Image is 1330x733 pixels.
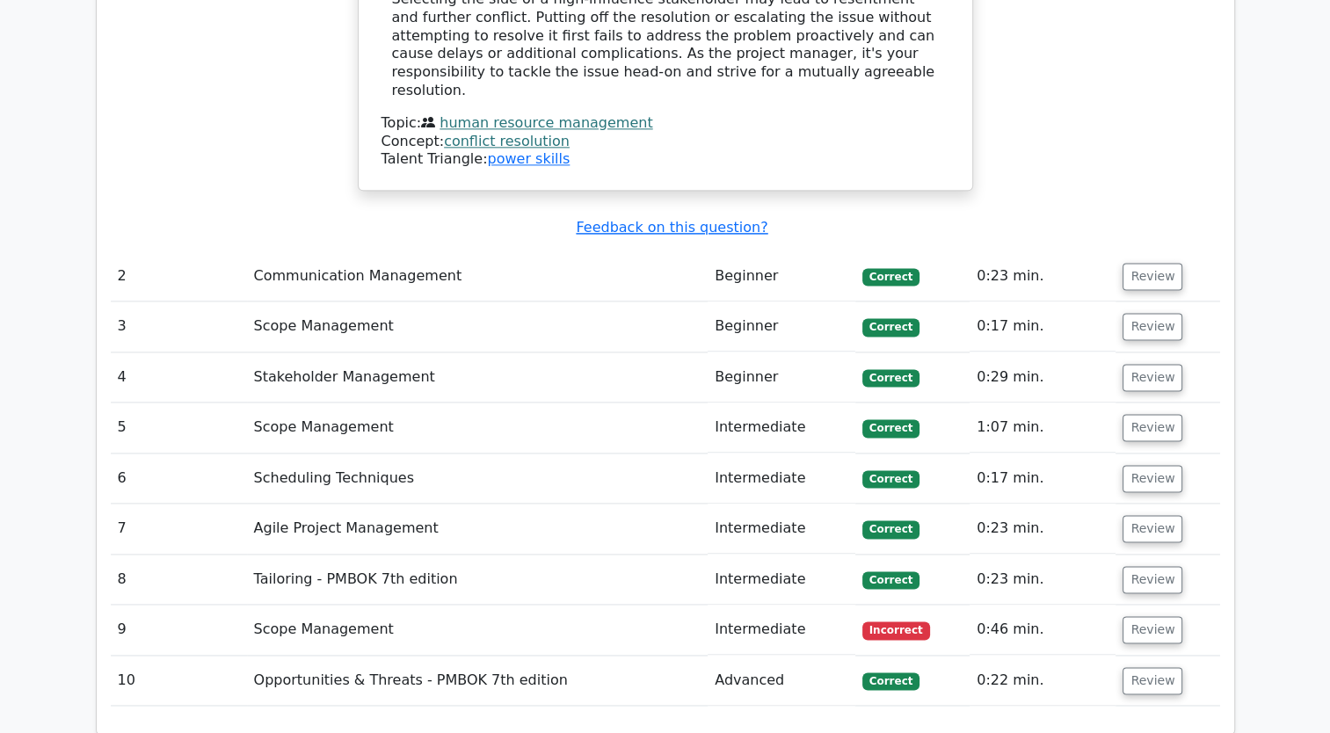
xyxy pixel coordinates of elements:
button: Review [1123,414,1182,441]
td: Advanced [708,656,855,706]
td: Intermediate [708,605,855,655]
td: 2 [111,251,247,301]
span: Incorrect [862,621,930,639]
td: 0:23 min. [970,555,1116,605]
td: Scope Management [247,605,709,655]
td: Beginner [708,251,855,301]
div: Concept: [382,133,949,151]
span: Correct [862,470,919,488]
td: Intermediate [708,504,855,554]
div: Topic: [382,114,949,133]
a: Feedback on this question? [576,219,767,236]
button: Review [1123,465,1182,492]
td: 6 [111,454,247,504]
td: Communication Management [247,251,709,301]
td: 0:17 min. [970,301,1116,352]
td: Scope Management [247,403,709,453]
button: Review [1123,616,1182,643]
td: Opportunities & Threats - PMBOK 7th edition [247,656,709,706]
button: Review [1123,667,1182,694]
button: Review [1123,313,1182,340]
td: Scope Management [247,301,709,352]
td: Intermediate [708,454,855,504]
button: Review [1123,364,1182,391]
button: Review [1123,263,1182,290]
td: 3 [111,301,247,352]
a: human resource management [440,114,652,131]
button: Review [1123,515,1182,542]
td: 10 [111,656,247,706]
td: 0:22 min. [970,656,1116,706]
td: Scheduling Techniques [247,454,709,504]
a: conflict resolution [444,133,570,149]
span: Correct [862,571,919,589]
button: Review [1123,566,1182,593]
span: Correct [862,419,919,437]
td: Intermediate [708,403,855,453]
span: Correct [862,672,919,690]
td: Agile Project Management [247,504,709,554]
a: power skills [487,150,570,167]
span: Correct [862,318,919,336]
td: Intermediate [708,555,855,605]
td: Beginner [708,301,855,352]
td: 0:29 min. [970,352,1116,403]
td: 7 [111,504,247,554]
td: 4 [111,352,247,403]
td: Beginner [708,352,855,403]
span: Correct [862,268,919,286]
span: Correct [862,369,919,387]
td: 1:07 min. [970,403,1116,453]
td: 0:23 min. [970,504,1116,554]
td: Stakeholder Management [247,352,709,403]
td: 9 [111,605,247,655]
td: 0:23 min. [970,251,1116,301]
div: Talent Triangle: [382,114,949,169]
td: 0:17 min. [970,454,1116,504]
td: 0:46 min. [970,605,1116,655]
span: Correct [862,520,919,538]
td: 5 [111,403,247,453]
td: Tailoring - PMBOK 7th edition [247,555,709,605]
td: 8 [111,555,247,605]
